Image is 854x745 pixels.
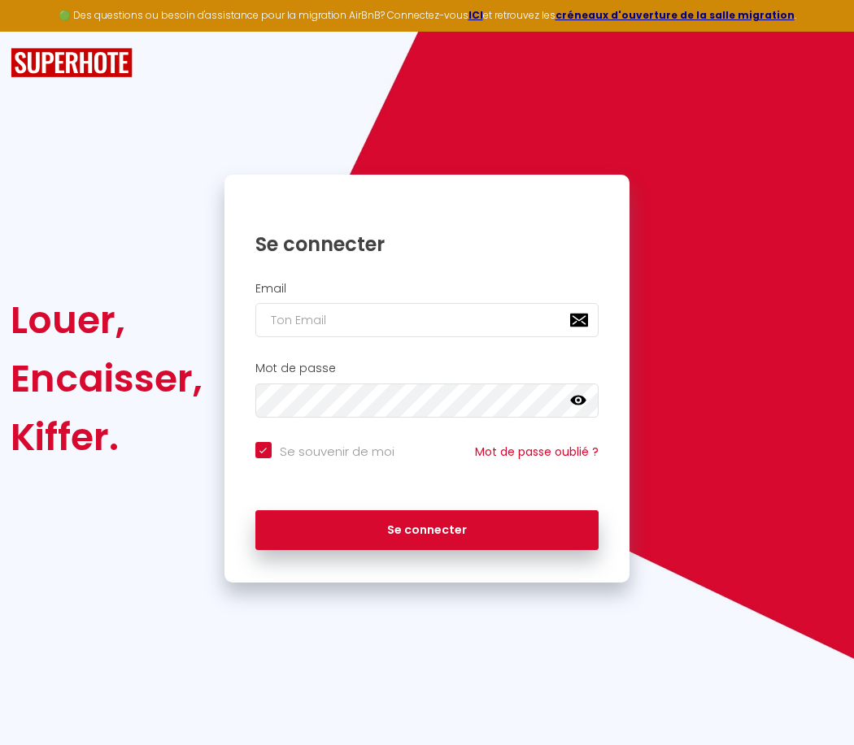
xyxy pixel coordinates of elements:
a: Mot de passe oublié ? [475,444,599,460]
div: Encaisser, [11,349,203,408]
input: Ton Email [255,303,599,337]
h2: Email [255,282,599,296]
h2: Mot de passe [255,362,599,375]
h1: Se connecter [255,232,599,257]
a: créneaux d'ouverture de la salle migration [556,8,795,22]
button: Se connecter [255,510,599,551]
div: Kiffer. [11,408,203,466]
a: ICI [468,8,483,22]
div: Louer, [11,291,203,349]
img: SuperHote logo [11,48,133,78]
